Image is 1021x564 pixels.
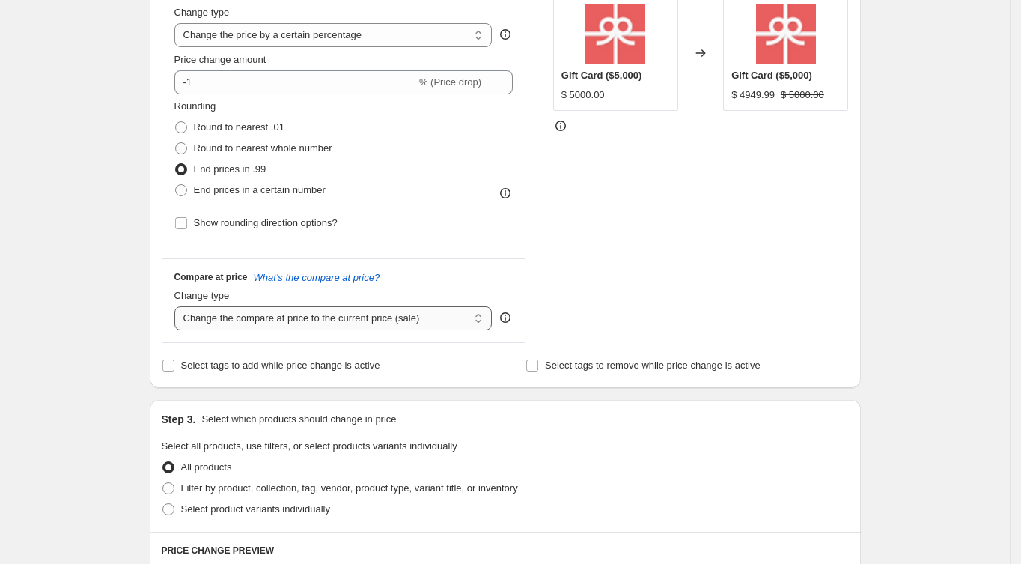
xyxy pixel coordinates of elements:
h3: Compare at price [174,271,248,283]
h2: Step 3. [162,412,196,427]
span: Round to nearest whole number [194,142,332,154]
div: help [498,310,513,325]
span: Select tags to add while price change is active [181,360,380,371]
span: Price change amount [174,54,266,65]
img: e38bd83af578077b65a31424bd24d085_80x.png [585,4,645,64]
img: e38bd83af578077b65a31424bd24d085_80x.png [756,4,816,64]
span: Change type [174,290,230,301]
span: End prices in .99 [194,163,266,175]
span: Round to nearest .01 [194,121,284,133]
div: $ 4949.99 [731,88,775,103]
span: Select product variants individually [181,503,330,515]
span: Select all products, use filters, or select products variants individually [162,440,457,452]
span: % (Price drop) [419,76,481,88]
span: Gift Card ($5,000) [731,70,812,81]
span: Gift Card ($5,000) [561,70,642,81]
button: What's the compare at price? [254,272,380,283]
span: End prices in a certain number [194,184,326,195]
span: All products [181,461,232,473]
input: -15 [174,70,416,94]
div: $ 5000.00 [561,88,605,103]
strike: $ 5000.00 [781,88,824,103]
span: Rounding [174,100,216,112]
span: Show rounding direction options? [194,217,338,228]
p: Select which products should change in price [201,412,396,427]
span: Select tags to remove while price change is active [545,360,761,371]
span: Filter by product, collection, tag, vendor, product type, variant title, or inventory [181,482,518,494]
span: Change type [174,7,230,18]
h6: PRICE CHANGE PREVIEW [162,545,849,557]
div: help [498,27,513,42]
